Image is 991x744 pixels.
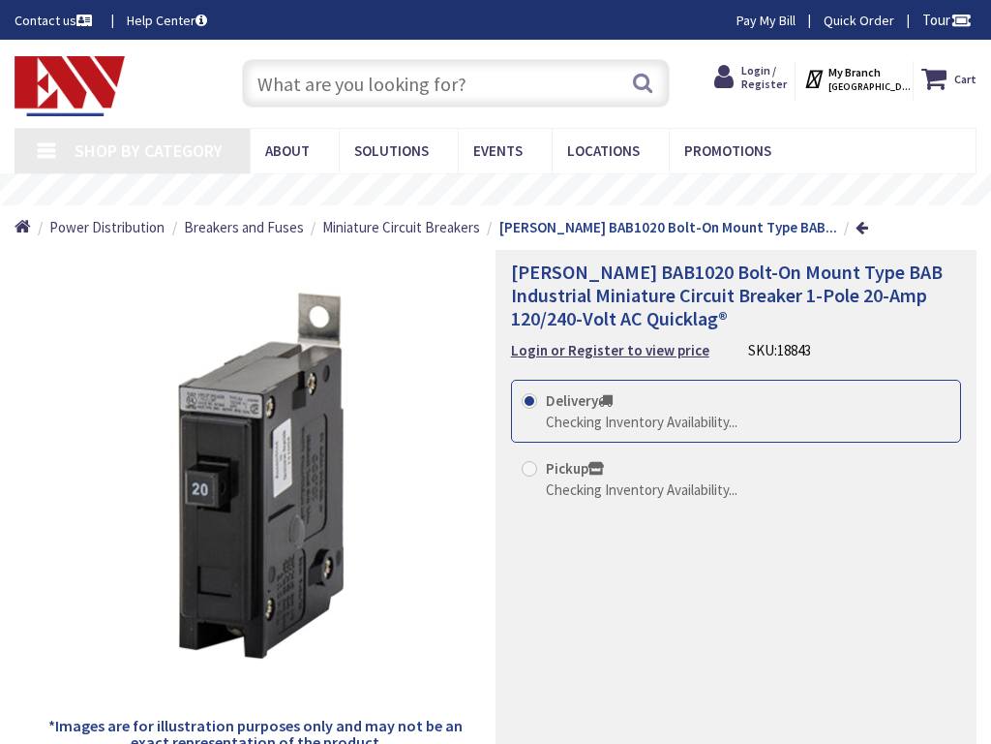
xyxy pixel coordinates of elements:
[828,80,911,93] span: [GEOGRAPHIC_DATA], [GEOGRAPHIC_DATA]
[360,181,656,199] rs-layer: Free Same Day Pickup at 19 Locations
[684,141,771,160] span: Promotions
[714,61,787,94] a: Login / Register
[922,11,972,29] span: Tour
[511,260,943,330] span: [PERSON_NAME] BAB1020 Bolt-On Mount Type BAB Industrial Miniature Circuit Breaker 1-Pole 20-Amp 1...
[921,61,976,96] a: Cart
[736,11,796,30] a: Pay My Bill
[127,11,207,30] a: Help Center
[49,217,165,237] a: Power Distribution
[954,61,976,96] strong: Cart
[748,340,811,360] div: SKU:
[322,217,480,237] a: Miniature Circuit Breakers
[546,412,737,432] div: Checking Inventory Availability...
[511,340,709,360] a: Login or Register to view price
[803,61,905,96] div: My Branch [GEOGRAPHIC_DATA], [GEOGRAPHIC_DATA]
[741,63,787,91] span: Login / Register
[511,341,709,359] strong: Login or Register to view price
[242,59,669,108] input: What are you looking for?
[777,341,811,359] span: 18843
[322,218,480,236] span: Miniature Circuit Breakers
[499,218,837,236] strong: [PERSON_NAME] BAB1020 Bolt-On Mount Type BAB...
[265,141,310,160] span: About
[62,282,449,669] img: Eaton BAB1020 Bolt-On Mount Type BAB Industrial Miniature Circuit Breaker 1-Pole 20-Amp 120/240-V...
[184,217,304,237] a: Breakers and Fuses
[567,141,640,160] span: Locations
[546,391,613,410] strong: Delivery
[546,459,604,478] strong: Pickup
[473,141,523,160] span: Events
[49,218,165,236] span: Power Distribution
[184,218,304,236] span: Breakers and Fuses
[15,56,125,116] img: Electrical Wholesalers, Inc.
[75,139,223,162] span: Shop By Category
[354,141,429,160] span: Solutions
[824,11,894,30] a: Quick Order
[546,480,737,500] div: Checking Inventory Availability...
[828,65,881,79] strong: My Branch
